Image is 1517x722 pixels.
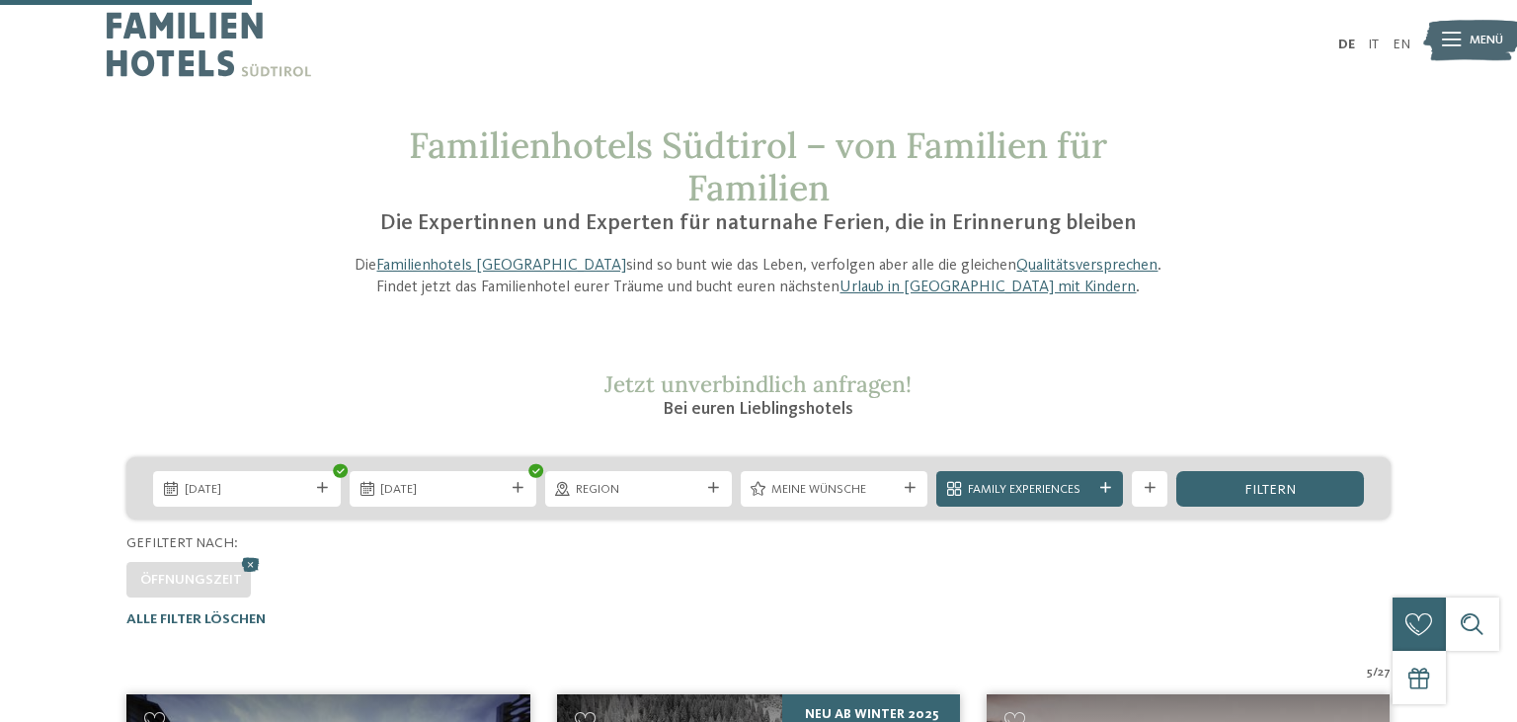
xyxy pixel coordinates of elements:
[380,481,505,499] span: [DATE]
[380,212,1137,234] span: Die Expertinnen und Experten für naturnahe Ferien, die in Erinnerung bleiben
[604,369,912,398] span: Jetzt unverbindlich anfragen!
[1244,483,1296,497] span: filtern
[126,612,266,626] span: Alle Filter löschen
[336,255,1181,299] p: Die sind so bunt wie das Leben, verfolgen aber alle die gleichen . Findet jetzt das Familienhotel...
[576,481,700,499] span: Region
[1338,38,1355,51] a: DE
[1378,664,1391,682] span: 27
[1016,258,1158,274] a: Qualitätsversprechen
[968,481,1092,499] span: Family Experiences
[1393,38,1410,51] a: EN
[1470,32,1503,49] span: Menü
[376,258,626,274] a: Familienhotels [GEOGRAPHIC_DATA]
[1373,664,1378,682] span: /
[771,481,896,499] span: Meine Wünsche
[409,122,1107,210] span: Familienhotels Südtirol – von Familien für Familien
[1367,664,1373,682] span: 5
[126,536,238,550] span: Gefiltert nach:
[663,400,853,418] span: Bei euren Lieblingshotels
[140,573,242,587] span: Öffnungszeit
[185,481,309,499] span: [DATE]
[1368,38,1379,51] a: IT
[839,280,1136,295] a: Urlaub in [GEOGRAPHIC_DATA] mit Kindern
